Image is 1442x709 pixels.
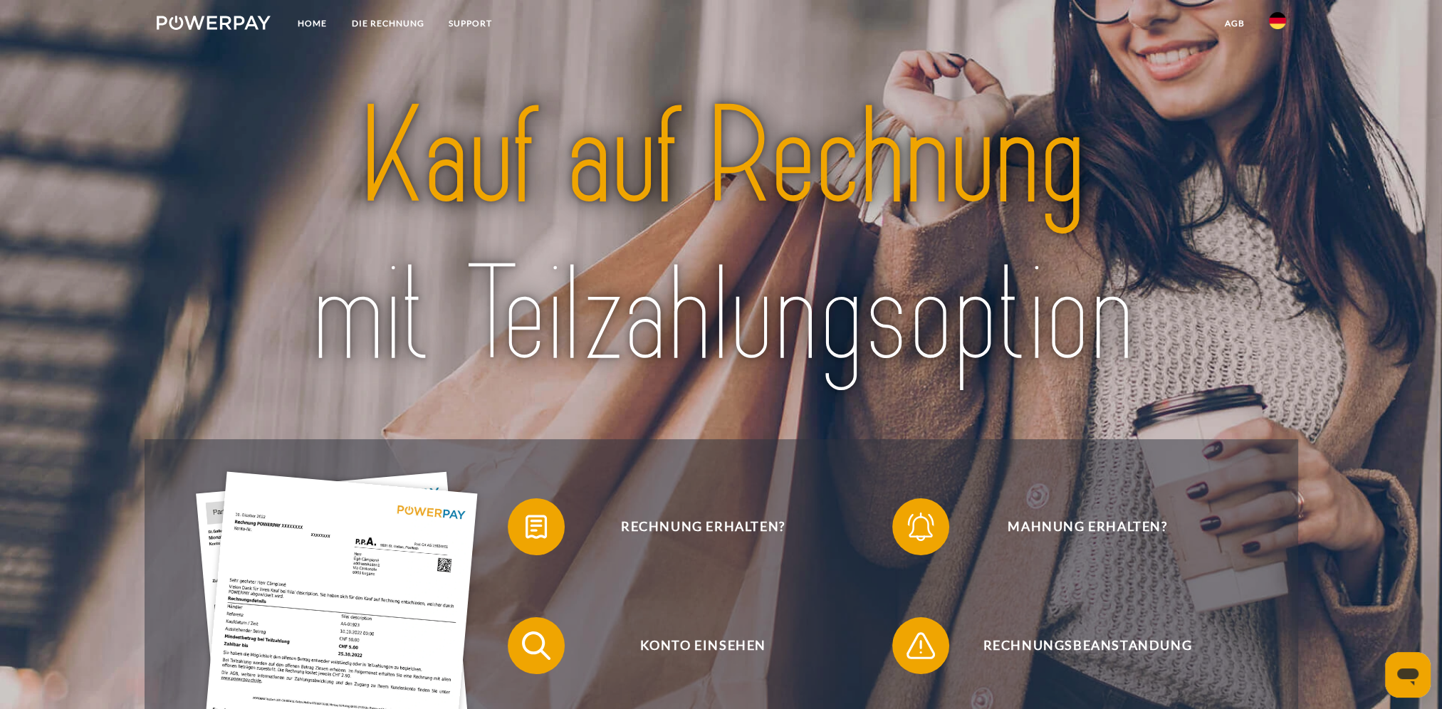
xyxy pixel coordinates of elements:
img: de [1269,12,1286,29]
button: Rechnung erhalten? [508,498,878,555]
span: Mahnung erhalten? [913,498,1262,555]
span: Rechnungsbeanstandung [913,617,1262,674]
a: SUPPORT [436,11,503,36]
img: qb_bill.svg [518,509,554,545]
button: Mahnung erhalten? [892,498,1263,555]
a: Home [286,11,339,36]
button: Konto einsehen [508,617,878,674]
img: qb_warning.svg [903,628,939,663]
img: qb_bell.svg [903,509,939,545]
img: title-powerpay_de.svg [212,71,1230,403]
span: Rechnung erhalten? [528,498,877,555]
iframe: Schaltfläche zum Öffnen des Messaging-Fensters [1385,652,1431,698]
img: logo-powerpay-white.svg [157,16,271,30]
a: DIE RECHNUNG [339,11,436,36]
button: Rechnungsbeanstandung [892,617,1263,674]
span: Konto einsehen [528,617,877,674]
img: qb_search.svg [518,628,554,663]
a: agb [1213,11,1257,36]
